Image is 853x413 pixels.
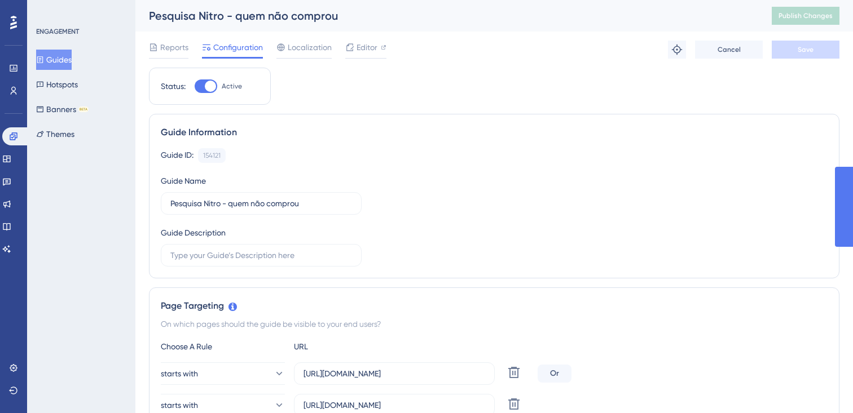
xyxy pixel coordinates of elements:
[772,41,839,59] button: Save
[203,151,221,160] div: 154121
[288,41,332,54] span: Localization
[36,27,79,36] div: ENGAGEMENT
[161,226,226,239] div: Guide Description
[294,340,418,353] div: URL
[149,8,744,24] div: Pesquisa Nitro - quem não comprou
[36,124,74,144] button: Themes
[161,299,828,313] div: Page Targeting
[538,365,571,383] div: Or
[798,45,814,54] span: Save
[161,362,285,385] button: starts with
[78,106,89,112] div: BETA
[161,174,206,188] div: Guide Name
[304,367,485,380] input: yourwebsite.com/path
[161,126,828,139] div: Guide Information
[806,368,839,402] iframe: UserGuiding AI Assistant Launcher
[718,45,741,54] span: Cancel
[170,197,352,210] input: Type your Guide’s Name here
[161,148,194,163] div: Guide ID:
[170,249,352,261] input: Type your Guide’s Description here
[160,41,188,54] span: Reports
[161,340,285,353] div: Choose A Rule
[695,41,763,59] button: Cancel
[36,50,72,70] button: Guides
[161,367,198,380] span: starts with
[36,74,78,95] button: Hotspots
[161,317,828,331] div: On which pages should the guide be visible to your end users?
[772,7,839,25] button: Publish Changes
[357,41,377,54] span: Editor
[304,399,485,411] input: yourwebsite.com/path
[161,398,198,412] span: starts with
[213,41,263,54] span: Configuration
[779,11,833,20] span: Publish Changes
[36,99,89,119] button: BannersBETA
[161,79,186,93] div: Status:
[222,82,242,91] span: Active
